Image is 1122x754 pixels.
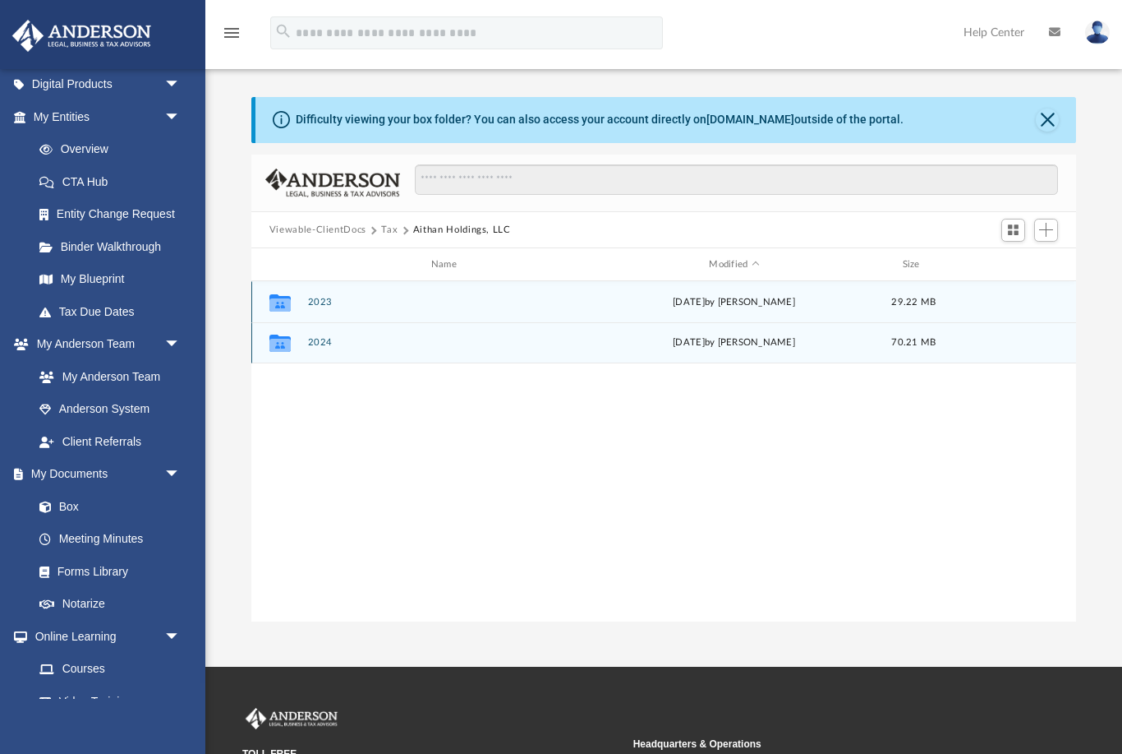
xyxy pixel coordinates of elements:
[222,23,241,43] i: menu
[1001,219,1026,242] button: Switch to Grid View
[23,425,197,458] a: Client Referrals
[706,113,794,126] a: [DOMAIN_NAME]
[633,737,1013,752] small: Headquarters & Operations
[594,295,873,310] div: [DATE] by [PERSON_NAME]
[1034,219,1059,242] button: Add
[164,100,197,134] span: arrow_drop_down
[23,653,197,686] a: Courses
[23,588,197,621] a: Notarize
[594,335,873,350] div: by [PERSON_NAME]
[881,257,946,272] div: Size
[11,100,205,133] a: My Entitiesarrow_drop_down
[891,298,936,307] span: 29.22 MB
[381,223,398,238] button: Tax
[274,22,292,40] i: search
[23,263,197,296] a: My Blueprint
[23,523,197,556] a: Meeting Minutes
[7,20,156,52] img: Anderson Advisors Platinum Portal
[269,223,366,238] button: Viewable-ClientDocs
[11,328,197,361] a: My Anderson Teamarrow_drop_down
[23,685,189,718] a: Video Training
[891,338,936,347] span: 70.21 MB
[23,393,197,426] a: Anderson System
[296,111,904,128] div: Difficulty viewing your box folder? You can also access your account directly on outside of the p...
[413,223,511,238] button: Aithan Holdings, LLC
[23,165,205,198] a: CTA Hub
[307,338,586,349] button: 2024
[1085,21,1110,44] img: User Pic
[1036,109,1059,132] button: Close
[251,281,1076,622] div: grid
[23,198,205,231] a: Entity Change Request
[222,31,241,43] a: menu
[259,257,300,272] div: id
[23,295,205,328] a: Tax Due Dates
[11,68,205,101] a: Digital Productsarrow_drop_down
[23,490,189,523] a: Box
[164,68,197,102] span: arrow_drop_down
[594,257,874,272] div: Modified
[23,133,205,166] a: Overview
[307,297,586,308] button: 2023
[11,458,197,491] a: My Documentsarrow_drop_down
[23,555,189,588] a: Forms Library
[11,620,197,653] a: Online Learningarrow_drop_down
[23,360,189,393] a: My Anderson Team
[954,257,1069,272] div: id
[164,458,197,492] span: arrow_drop_down
[673,338,705,347] span: [DATE]
[164,620,197,654] span: arrow_drop_down
[23,230,205,263] a: Binder Walkthrough
[164,328,197,362] span: arrow_drop_down
[242,708,341,729] img: Anderson Advisors Platinum Portal
[415,164,1059,196] input: Search files and folders
[306,257,586,272] div: Name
